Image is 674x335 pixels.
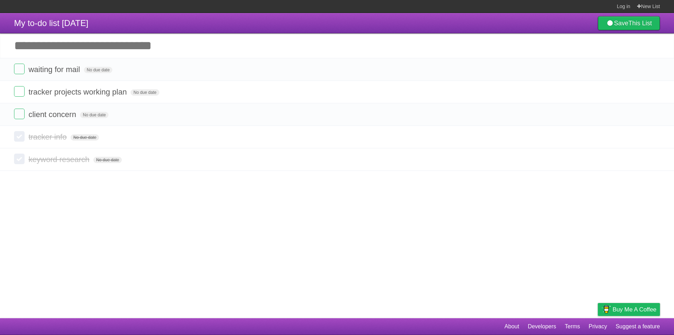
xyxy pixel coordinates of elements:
a: Terms [565,320,580,333]
b: This List [628,20,652,27]
span: My to-do list [DATE] [14,18,88,28]
span: waiting for mail [28,65,82,74]
span: Buy me a coffee [613,303,656,316]
span: No due date [131,89,159,96]
label: Done [14,109,25,119]
label: Done [14,86,25,97]
label: Done [14,64,25,74]
label: Done [14,131,25,142]
span: No due date [80,112,108,118]
a: Privacy [589,320,607,333]
span: tracker info [28,133,68,141]
span: No due date [93,157,122,163]
span: No due date [71,134,99,141]
span: client concern [28,110,78,119]
span: tracker projects working plan [28,88,128,96]
span: keyword research [28,155,91,164]
span: No due date [84,67,112,73]
a: SaveThis List [598,16,660,30]
a: Buy me a coffee [598,303,660,316]
img: Buy me a coffee [601,303,611,315]
label: Done [14,154,25,164]
a: About [504,320,519,333]
a: Suggest a feature [616,320,660,333]
a: Developers [528,320,556,333]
